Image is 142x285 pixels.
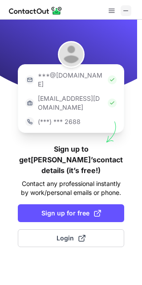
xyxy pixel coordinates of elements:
h1: Sign up to get [PERSON_NAME]’s contact details (it’s free!) [18,144,124,176]
span: Login [57,234,85,243]
img: Maha Kurt [58,41,85,68]
button: Login [18,229,124,247]
p: Contact any professional instantly by work/personal emails or phone. [18,179,124,197]
p: ***@[DOMAIN_NAME] [38,71,104,89]
img: ContactOut v5.3.10 [9,5,62,16]
p: [EMAIL_ADDRESS][DOMAIN_NAME] [38,94,104,112]
img: Check Icon [108,75,117,84]
img: https://contactout.com/extension/app/static/media/login-email-icon.f64bce713bb5cd1896fef81aa7b14a... [25,75,34,84]
img: https://contactout.com/extension/app/static/media/login-work-icon.638a5007170bc45168077fde17b29a1... [25,99,34,107]
img: Check Icon [108,99,117,107]
span: Sign up for free [41,209,101,218]
button: Sign up for free [18,204,124,222]
img: https://contactout.com/extension/app/static/media/login-phone-icon.bacfcb865e29de816d437549d7f4cb... [25,117,34,126]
